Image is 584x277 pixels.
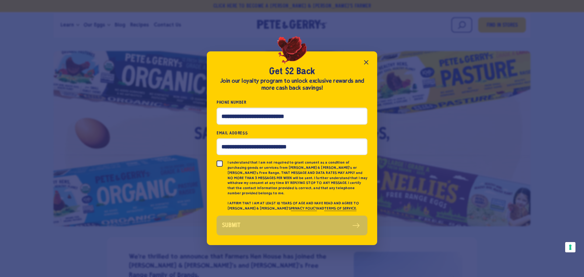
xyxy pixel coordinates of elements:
a: TERMS OF SERVICE. [324,206,356,211]
p: I understand that I am not required to grant consent as a condition of purchasing goods or servic... [228,160,367,196]
input: I understand that I am not required to grant consent as a condition of purchasing goods or servic... [217,161,223,167]
h2: Get $2 Back [217,66,367,78]
button: Close popup [360,56,372,68]
button: Submit [217,216,367,235]
button: Your consent preferences for tracking technologies [565,242,575,252]
label: Phone Number [217,99,367,106]
a: PRIVACY POLICY [291,206,317,211]
p: I AFFIRM THAT I AM AT LEAST 18 YEARS OF AGE AND HAVE READ AND AGREE TO [PERSON_NAME] & [PERSON_NA... [228,201,367,211]
div: Join our loyalty program to unlock exclusive rewards and more cash back savings! [217,78,367,92]
label: Email Address [217,130,367,137]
